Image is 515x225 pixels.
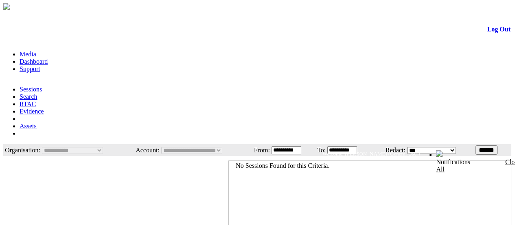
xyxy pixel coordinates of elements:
[126,145,160,155] td: Account:
[20,123,37,129] a: Assets
[20,86,42,93] a: Sessions
[3,3,10,10] img: arrow-3.png
[20,51,36,58] a: Media
[4,145,41,155] td: Organisation:
[20,58,48,65] a: Dashboard
[322,151,420,157] span: Welcome, [PERSON_NAME] (General User)
[20,108,44,115] a: Evidence
[436,158,495,173] div: Notifications
[20,100,36,107] a: RTAC
[20,93,37,100] a: Search
[313,145,326,155] td: To:
[236,162,329,169] span: No Sessions Found for this Criteria.
[248,145,270,155] td: From:
[487,26,511,33] a: Log Out
[20,65,40,72] a: Support
[436,150,443,157] img: bell24.png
